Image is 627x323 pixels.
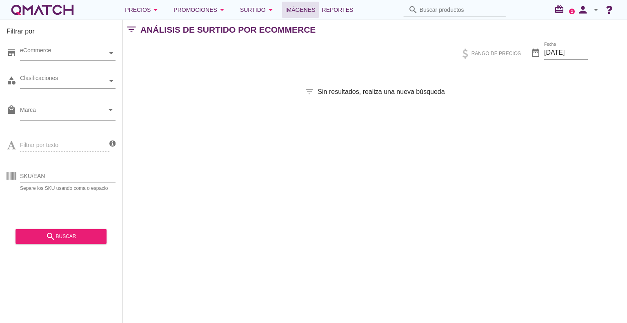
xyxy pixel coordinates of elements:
[544,46,588,59] input: Fecha
[16,229,107,244] button: buscar
[591,5,601,15] i: arrow_drop_down
[571,9,573,13] text: 2
[319,2,357,18] a: Reportes
[151,5,160,15] i: arrow_drop_down
[7,27,116,40] h3: Filtrar por
[318,87,445,97] span: Sin resultados, realiza una nueva búsqueda
[305,87,314,97] i: filter_list
[408,5,418,15] i: search
[22,232,100,241] div: buscar
[569,9,575,14] a: 2
[266,5,276,15] i: arrow_drop_down
[10,2,75,18] a: white-qmatch-logo
[122,29,140,30] i: filter_list
[554,4,567,14] i: redeem
[285,5,316,15] span: Imágenes
[7,105,16,115] i: local_mall
[167,2,233,18] button: Promociones
[217,5,227,15] i: arrow_drop_down
[322,5,354,15] span: Reportes
[7,48,16,58] i: store
[46,232,56,241] i: search
[173,5,227,15] div: Promociones
[575,4,591,16] i: person
[233,2,282,18] button: Surtido
[531,48,540,58] i: date_range
[240,5,276,15] div: Surtido
[282,2,319,18] a: Imágenes
[20,186,116,191] div: Separe los SKU usando coma o espacio
[118,2,167,18] button: Precios
[140,23,316,36] h2: Análisis de surtido por ecommerce
[106,105,116,115] i: arrow_drop_down
[7,76,16,85] i: category
[420,3,501,16] input: Buscar productos
[125,5,160,15] div: Precios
